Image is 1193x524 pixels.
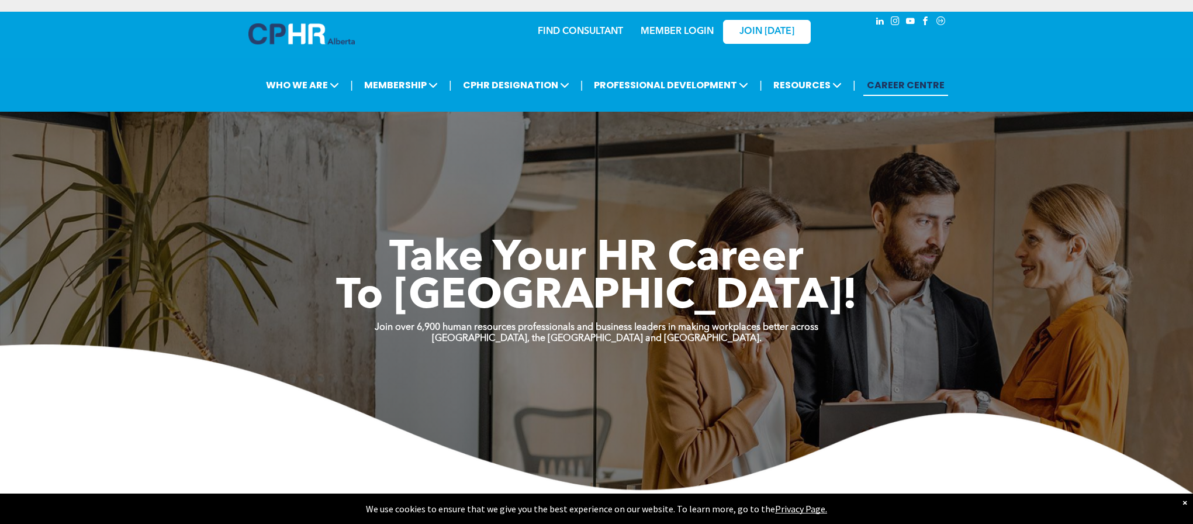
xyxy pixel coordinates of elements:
[350,73,353,97] li: |
[1182,497,1187,508] div: Dismiss notification
[361,74,441,96] span: MEMBERSHIP
[919,15,932,30] a: facebook
[336,276,857,318] span: To [GEOGRAPHIC_DATA]!
[375,323,818,332] strong: Join over 6,900 human resources professionals and business leaders in making workplaces better ac...
[723,20,811,44] a: JOIN [DATE]
[904,15,917,30] a: youtube
[449,73,452,97] li: |
[580,73,583,97] li: |
[863,74,948,96] a: CAREER CENTRE
[759,73,762,97] li: |
[432,334,762,343] strong: [GEOGRAPHIC_DATA], the [GEOGRAPHIC_DATA] and [GEOGRAPHIC_DATA].
[874,15,887,30] a: linkedin
[770,74,845,96] span: RESOURCES
[389,238,804,280] span: Take Your HR Career
[739,26,794,37] span: JOIN [DATE]
[775,503,827,515] a: Privacy Page.
[935,15,948,30] a: Social network
[853,73,856,97] li: |
[248,23,355,44] img: A blue and white logo for cp alberta
[590,74,752,96] span: PROFESSIONAL DEVELOPMENT
[889,15,902,30] a: instagram
[538,27,623,36] a: FIND CONSULTANT
[262,74,343,96] span: WHO WE ARE
[459,74,573,96] span: CPHR DESIGNATION
[641,27,714,36] a: MEMBER LOGIN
